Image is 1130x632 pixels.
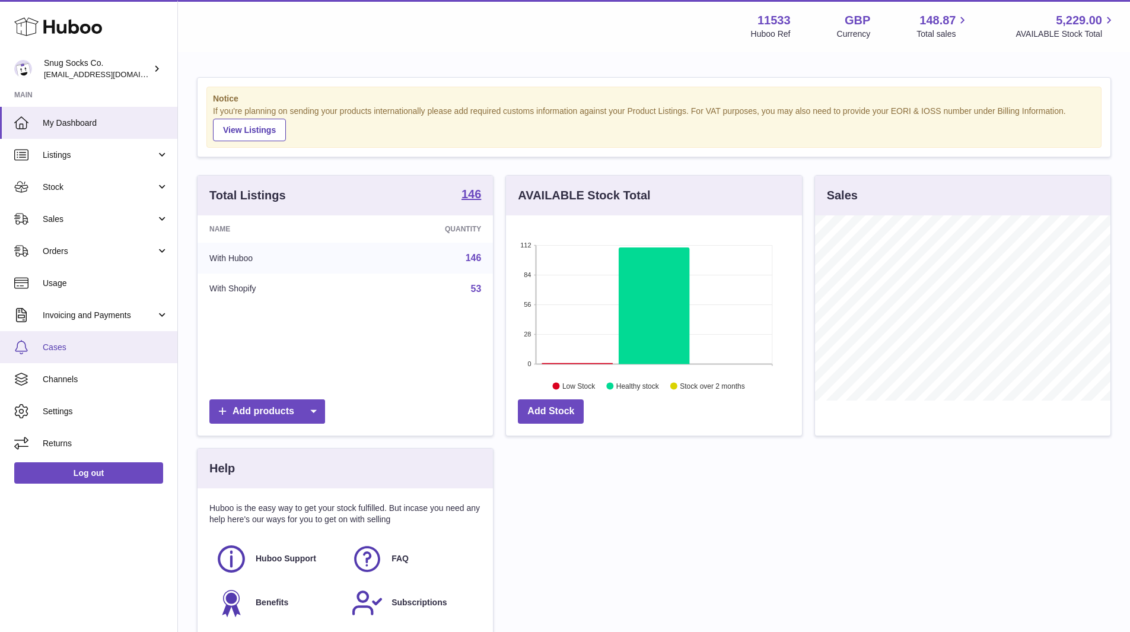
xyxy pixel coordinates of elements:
[524,271,531,278] text: 84
[916,28,969,40] span: Total sales
[845,12,870,28] strong: GBP
[43,342,168,353] span: Cases
[43,310,156,321] span: Invoicing and Payments
[215,543,339,575] a: Huboo Support
[518,188,650,204] h3: AVAILABLE Stock Total
[919,12,956,28] span: 148.87
[751,28,791,40] div: Huboo Ref
[351,543,475,575] a: FAQ
[213,119,286,141] a: View Listings
[528,360,531,367] text: 0
[43,246,156,257] span: Orders
[520,242,531,249] text: 112
[461,188,481,202] a: 146
[256,553,316,564] span: Huboo Support
[198,215,357,243] th: Name
[524,331,531,338] text: 28
[916,12,969,40] a: 148.87 Total sales
[14,60,32,78] img: info@snugsocks.co.uk
[518,399,584,424] a: Add Stock
[391,597,447,608] span: Subscriptions
[757,12,791,28] strong: 11533
[351,587,475,619] a: Subscriptions
[43,278,168,289] span: Usage
[391,553,409,564] span: FAQ
[827,188,858,204] h3: Sales
[562,382,596,390] text: Low Stock
[837,28,871,40] div: Currency
[198,274,357,304] td: With Shopify
[213,106,1095,141] div: If you're planning on sending your products internationally please add required customs informati...
[471,284,482,294] a: 53
[461,188,481,200] strong: 146
[209,399,325,424] a: Add products
[43,214,156,225] span: Sales
[43,438,168,449] span: Returns
[1016,28,1116,40] span: AVAILABLE Stock Total
[43,182,156,193] span: Stock
[43,150,156,161] span: Listings
[256,597,288,608] span: Benefits
[44,69,174,79] span: [EMAIL_ADDRESS][DOMAIN_NAME]
[43,406,168,417] span: Settings
[209,503,481,525] p: Huboo is the easy way to get your stock fulfilled. But incase you need any help here's our ways f...
[44,58,151,80] div: Snug Socks Co.
[215,587,339,619] a: Benefits
[466,253,482,263] a: 146
[198,243,357,274] td: With Huboo
[213,93,1095,104] strong: Notice
[357,215,494,243] th: Quantity
[14,462,163,484] a: Log out
[1056,12,1102,28] span: 5,229.00
[43,117,168,129] span: My Dashboard
[209,460,235,477] h3: Help
[1016,12,1116,40] a: 5,229.00 AVAILABLE Stock Total
[209,188,286,204] h3: Total Listings
[616,382,660,390] text: Healthy stock
[680,382,745,390] text: Stock over 2 months
[43,374,168,385] span: Channels
[524,301,531,308] text: 56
